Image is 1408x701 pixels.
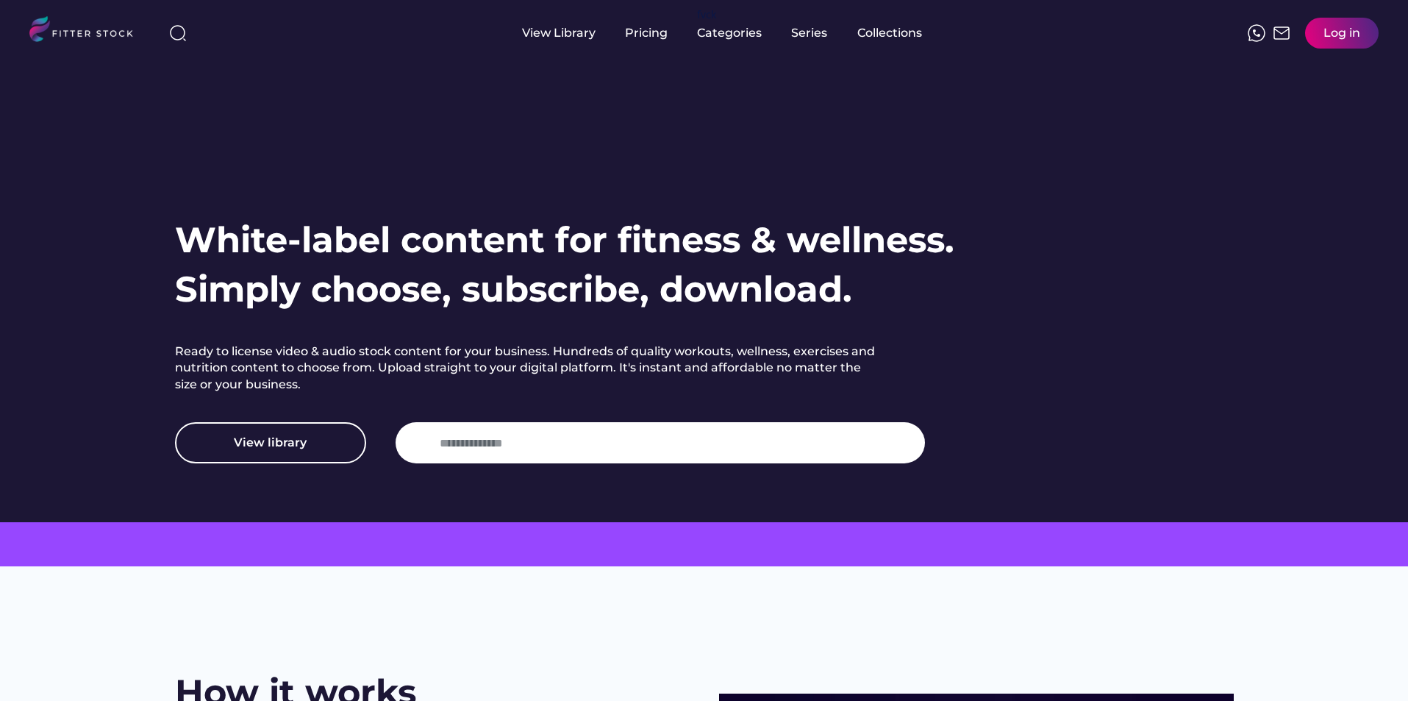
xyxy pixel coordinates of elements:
[791,25,828,41] div: Series
[410,434,428,452] img: yH5BAEAAAAALAAAAAABAAEAAAIBRAA7
[625,25,668,41] div: Pricing
[1248,24,1265,42] img: meteor-icons_whatsapp%20%281%29.svg
[169,24,187,42] img: search-normal%203.svg
[857,25,922,41] div: Collections
[1323,25,1360,41] div: Log in
[175,422,366,463] button: View library
[522,25,596,41] div: View Library
[29,16,146,46] img: LOGO.svg
[175,216,954,314] h1: White-label content for fitness & wellness. Simply choose, subscribe, download.
[1273,24,1290,42] img: Frame%2051.svg
[697,7,716,22] div: fvck
[697,25,762,41] div: Categories
[175,344,881,393] h2: Ready to license video & audio stock content for your business. Hundreds of quality workouts, wel...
